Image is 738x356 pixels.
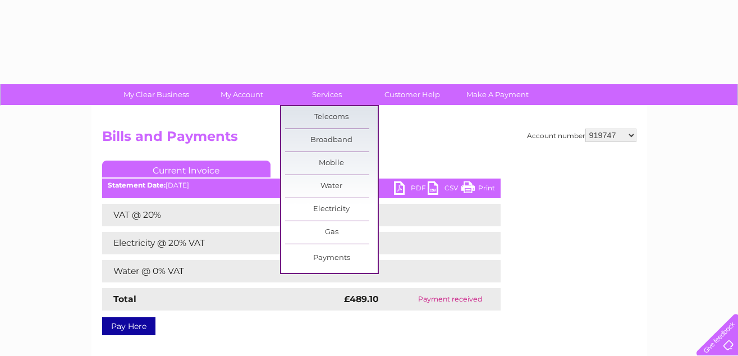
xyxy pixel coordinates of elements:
a: PDF [394,181,428,198]
h2: Bills and Payments [102,129,636,150]
strong: £489.10 [344,294,379,304]
td: Water @ 0% VAT [102,260,341,282]
a: Broadband [285,129,378,152]
a: Print [461,181,495,198]
a: Current Invoice [102,161,271,177]
td: Electricity @ 20% VAT [102,232,341,254]
a: Payments [285,247,378,270]
div: Account number [527,129,636,142]
a: Water [285,175,378,198]
a: Mobile [285,152,378,175]
a: My Clear Business [110,84,203,105]
a: Customer Help [366,84,459,105]
a: Electricity [285,198,378,221]
td: £348.29 [341,232,481,254]
a: Gas [285,221,378,244]
b: Statement Date: [108,181,166,189]
a: Services [281,84,373,105]
a: Pay Here [102,317,155,335]
a: Telecoms [285,106,378,129]
a: My Account [195,84,288,105]
a: CSV [428,181,461,198]
td: £71.15 [341,260,475,282]
td: Payment received [400,288,501,311]
td: VAT @ 20% [102,204,341,226]
strong: Total [113,294,136,304]
td: £69.66 [341,204,479,226]
a: Make A Payment [451,84,544,105]
div: [DATE] [102,181,501,189]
